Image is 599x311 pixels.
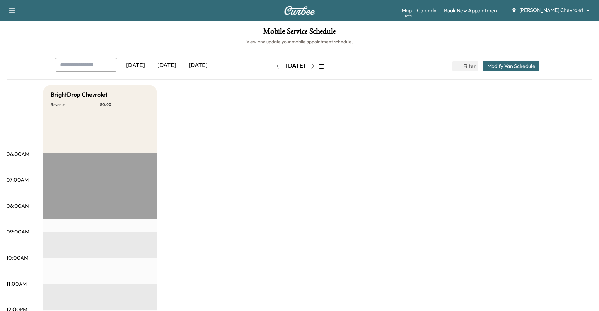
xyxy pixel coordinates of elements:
[7,280,27,288] p: 11:00AM
[519,7,583,14] span: [PERSON_NAME] Chevrolet
[7,38,592,45] h6: View and update your mobile appointment schedule.
[120,58,151,73] div: [DATE]
[100,102,149,107] p: $ 0.00
[7,228,29,235] p: 09:00AM
[417,7,439,14] a: Calendar
[182,58,214,73] div: [DATE]
[7,254,28,262] p: 10:00AM
[151,58,182,73] div: [DATE]
[444,7,499,14] a: Book New Appointment
[284,6,315,15] img: Curbee Logo
[483,61,539,71] button: Modify Van Schedule
[7,150,29,158] p: 06:00AM
[452,61,478,71] button: Filter
[51,90,107,99] h5: BrightDrop Chevrolet
[405,13,412,18] div: Beta
[286,62,305,70] div: [DATE]
[7,27,592,38] h1: Mobile Service Schedule
[7,176,29,184] p: 07:00AM
[463,62,475,70] span: Filter
[7,202,29,210] p: 08:00AM
[402,7,412,14] a: MapBeta
[51,102,100,107] p: Revenue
